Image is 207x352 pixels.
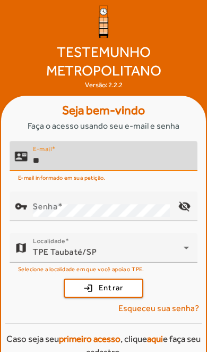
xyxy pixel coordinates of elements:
[172,194,197,219] mat-icon: visibility_off
[147,333,163,344] strong: aqui
[33,247,97,257] span: TPE Taubaté/SP
[18,263,144,274] mat-hint: Selecione a localidade em que você apoia o TPE.
[15,241,28,254] mat-icon: map
[64,279,143,298] button: Entrar
[85,80,123,90] div: Versão: 2.2.2
[15,149,28,162] mat-icon: contact_mail
[33,145,51,153] mat-label: E-mail
[18,171,106,183] mat-hint: E-mail informado em sua petição.
[33,237,65,245] mat-label: Localidade
[15,200,28,213] mat-icon: vpn_key
[28,120,179,132] span: Faça o acesso usando seu e-mail e senha
[62,101,145,120] strong: Seja bem-vindo
[99,282,124,294] span: Entrar
[59,333,120,344] strong: primeiro acesso
[33,201,58,211] mat-label: Senha
[118,302,199,315] span: Esqueceu sua senha?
